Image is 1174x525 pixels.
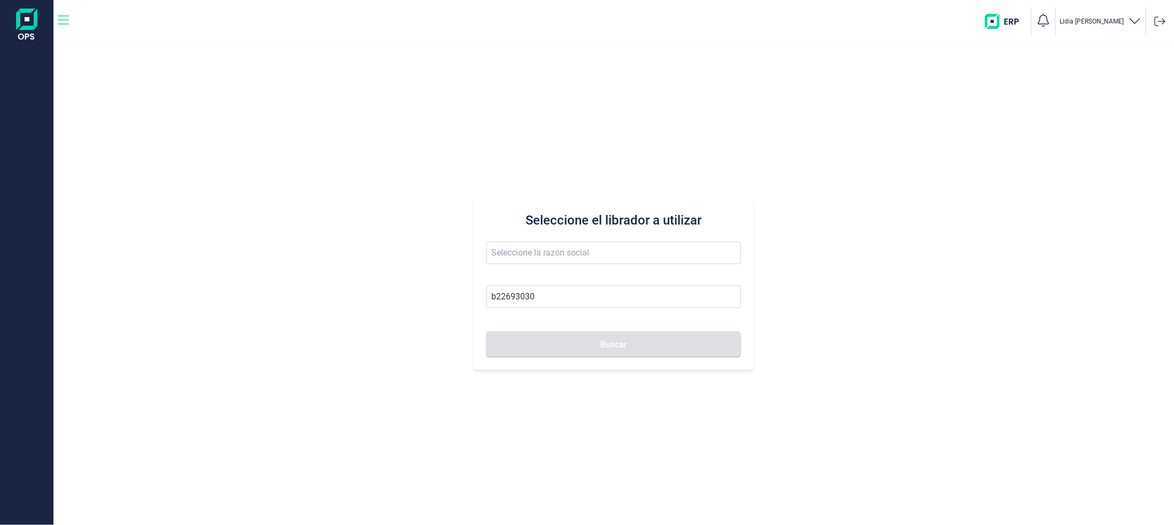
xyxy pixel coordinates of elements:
input: Seleccione la razón social [486,242,741,264]
p: Lidia [PERSON_NAME] [1060,17,1124,26]
h3: Seleccione el librador a utilizar [486,212,741,229]
button: Buscar [486,331,741,357]
span: Buscar [600,341,627,349]
img: Logo de aplicación [16,9,37,43]
img: erp [985,14,1027,29]
input: Busque por NIF [486,285,741,308]
button: Lidia [PERSON_NAME] [1060,14,1141,29]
